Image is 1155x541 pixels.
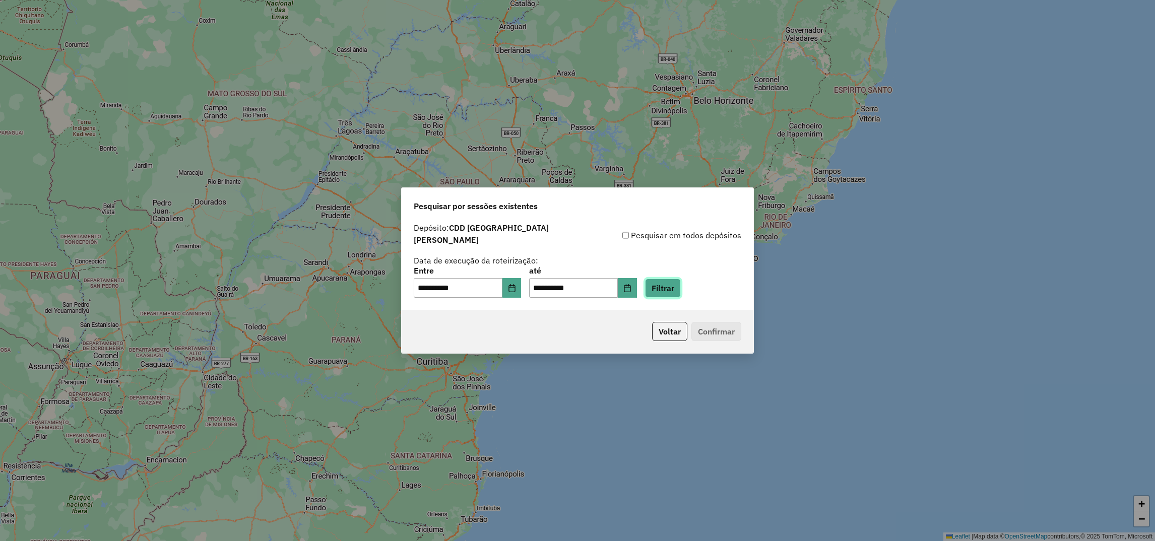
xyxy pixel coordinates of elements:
label: Entre [414,264,521,277]
label: Data de execução da roteirização: [414,254,538,266]
button: Choose Date [502,278,522,298]
label: até [529,264,636,277]
button: Filtrar [645,279,681,298]
div: Pesquisar em todos depósitos [577,229,741,241]
span: Pesquisar por sessões existentes [414,200,538,212]
strong: CDD [GEOGRAPHIC_DATA][PERSON_NAME] [414,223,549,245]
button: Voltar [652,322,687,341]
button: Choose Date [618,278,637,298]
label: Depósito: [414,222,577,246]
